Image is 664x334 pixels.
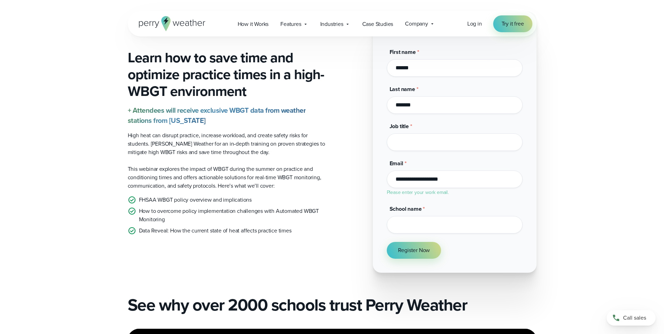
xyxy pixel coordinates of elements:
span: Company [405,20,428,28]
label: Please enter your work email. [387,189,449,196]
h3: Learn how to save time and optimize practice times in a high-WBGT environment [128,49,327,100]
p: This webinar explores the impact of WBGT during the summer on practice and conditioning times and... [128,165,327,190]
h2: See why over 2000 schools trust Perry Weather [128,295,537,315]
strong: + Attendees will receive exclusive WBGT data from weather stations from [US_STATE] [128,105,306,126]
span: Last name [390,85,415,93]
a: Case Studies [356,17,399,31]
span: Case Studies [362,20,393,28]
span: Job title [390,122,409,130]
span: Features [280,20,301,28]
span: Register Now [398,246,430,255]
button: Register Now [387,242,441,259]
span: How it Works [238,20,269,28]
span: Call sales [623,314,646,322]
p: FHSAA WBGT policy overview and implications [139,196,252,204]
p: Data Reveal: How the current state of heat affects practice times [139,227,292,235]
p: How to overcome policy implementation challenges with Automated WBGT Monitoring [139,207,327,224]
span: Email [390,159,403,167]
a: Call sales [607,310,656,326]
span: School name [390,205,422,213]
p: High heat can disrupt practice, increase workload, and create safety risks for students. [PERSON_... [128,131,327,156]
span: Try it free [502,20,524,28]
span: First name [390,48,416,56]
a: Log in [467,20,482,28]
span: Industries [320,20,343,28]
a: How it Works [232,17,275,31]
a: Try it free [493,15,532,32]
